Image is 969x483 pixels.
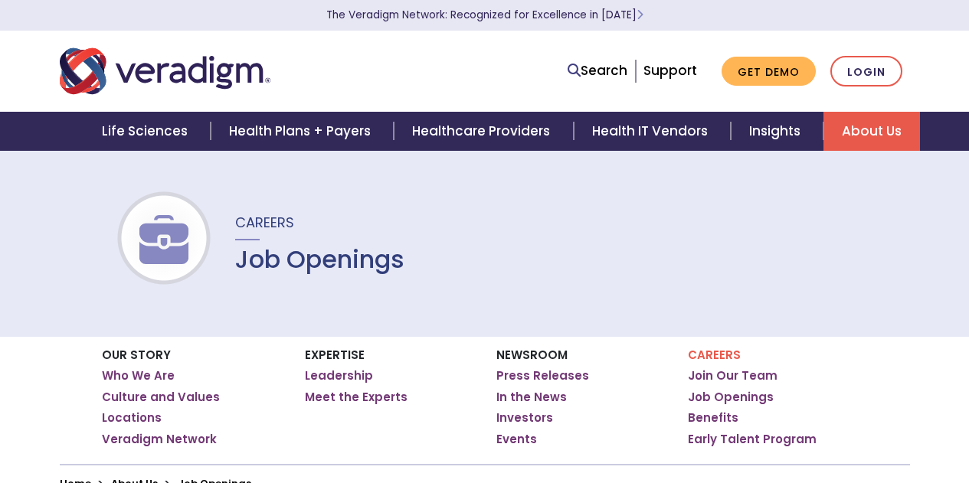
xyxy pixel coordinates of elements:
a: Benefits [688,410,738,426]
a: Get Demo [722,57,816,86]
a: Leadership [305,368,373,383]
h1: Job Openings [235,245,404,274]
a: Culture and Values [102,390,220,405]
a: Login [830,56,902,87]
span: Learn More [637,8,643,22]
a: Press Releases [496,368,589,383]
img: Veradigm logo [60,46,270,96]
a: About Us [823,112,920,151]
a: Events [496,432,537,447]
a: Health IT Vendors [574,112,731,151]
span: Careers [235,213,294,232]
a: Locations [102,410,162,426]
a: Life Sciences [83,112,211,151]
a: Search [568,60,627,81]
a: Insights [731,112,823,151]
a: Early Talent Program [688,432,817,447]
a: Health Plans + Payers [211,112,394,151]
a: Veradigm Network [102,432,217,447]
a: The Veradigm Network: Recognized for Excellence in [DATE]Learn More [326,8,643,22]
a: In the News [496,390,567,405]
a: Join Our Team [688,368,777,383]
a: Job Openings [688,390,774,405]
a: Investors [496,410,553,426]
a: Support [643,61,697,80]
a: Who We Are [102,368,175,383]
a: Meet the Experts [305,390,408,405]
a: Healthcare Providers [394,112,573,151]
